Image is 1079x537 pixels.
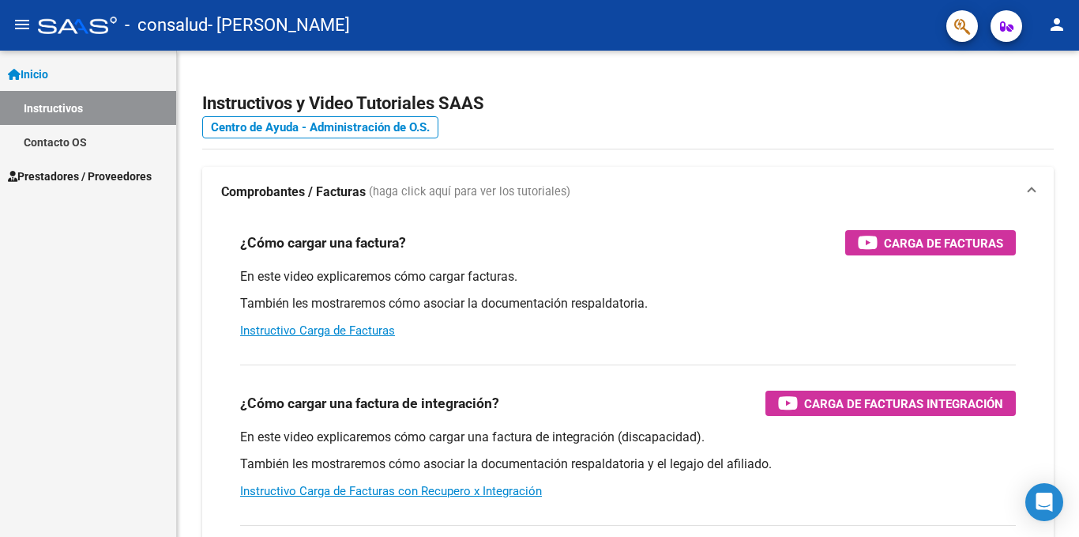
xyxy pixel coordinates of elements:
[240,323,395,338] a: Instructivo Carga de Facturas
[240,268,1016,286] p: En este video explicaremos cómo cargar facturas.
[765,391,1016,416] button: Carga de Facturas Integración
[202,89,1054,119] h2: Instructivos y Video Tutoriales SAAS
[240,456,1016,473] p: También les mostraremos cómo asociar la documentación respaldatoria y el legajo del afiliado.
[369,183,570,201] span: (haga click aquí para ver los tutoriales)
[845,230,1016,255] button: Carga de Facturas
[240,392,499,414] h3: ¿Cómo cargar una factura de integración?
[240,232,406,254] h3: ¿Cómo cargar una factura?
[1025,483,1063,521] div: Open Intercom Messenger
[1047,15,1066,34] mat-icon: person
[240,484,542,498] a: Instructivo Carga de Facturas con Recupero x Integración
[202,116,438,138] a: Centro de Ayuda - Administración de O.S.
[8,168,152,185] span: Prestadores / Proveedores
[240,429,1016,446] p: En este video explicaremos cómo cargar una factura de integración (discapacidad).
[884,233,1003,253] span: Carga de Facturas
[208,8,350,43] span: - [PERSON_NAME]
[804,394,1003,414] span: Carga de Facturas Integración
[125,8,208,43] span: - consalud
[240,295,1016,312] p: También les mostraremos cómo asociar la documentación respaldatoria.
[202,167,1054,217] mat-expansion-panel-header: Comprobantes / Facturas (haga click aquí para ver los tutoriales)
[221,183,366,201] strong: Comprobantes / Facturas
[8,66,48,83] span: Inicio
[13,15,32,34] mat-icon: menu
